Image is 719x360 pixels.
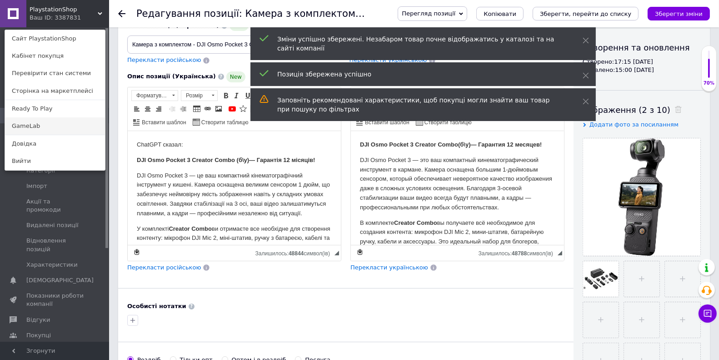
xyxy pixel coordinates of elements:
[26,237,84,253] span: Відновлення позицій
[9,93,204,131] p: У комплекті ви отримаєте все необхідне для створення контенту: мікрофон DJI Mic 2, міні-штатив, р...
[127,22,219,29] span: Назва позиції (Українська)
[351,131,564,245] iframe: Редактор, 92413ED9-7720-4D4E-9C55-0DCA2EDA774B
[5,152,105,170] a: Вийти
[5,100,105,117] a: Ready To Play
[200,119,249,127] span: Створити таблицю
[5,117,105,135] a: GameLab
[181,91,209,101] span: Розмір
[9,9,204,286] body: Редактор, 85AA99F0-162D-41BE-9AF2-C03E09C8A7BD
[43,88,86,95] strong: Creator Combo
[26,182,47,190] span: Імпорт
[238,104,248,114] a: Вставити іконку
[120,10,191,17] strong: — Гарантия 12 месяцев!
[5,135,105,152] a: Довідка
[350,264,428,271] span: Перекласти українською
[136,8,527,19] h1: Редагування позиції: Камера з комплектом - DJI Osmo Pocket 3 Creator Combo
[143,104,153,114] a: По центру
[701,46,717,91] div: 70% Якість заповнення
[277,35,560,53] div: Зміни успішно збережені. Незабаром товар почне відображатись у каталозі та на сайті компанії
[26,198,84,214] span: Акції та промокоди
[9,9,204,289] body: Редактор, 92413ED9-7720-4D4E-9C55-0DCA2EDA774B
[128,131,341,245] iframe: Редактор, 85AA99F0-162D-41BE-9AF2-C03E09C8A7BD
[127,56,201,63] span: Перекласти російською
[132,247,142,257] a: Зробити резервну копію зараз
[26,316,50,324] span: Відгуки
[127,35,343,54] input: Наприклад, H&M жіноча сукня зелена 38 розмір вечірня максі з блискітками
[589,121,679,128] span: Додати фото за посиланням
[232,91,242,101] a: Курсив (⌘+I)
[479,248,558,257] div: Кiлькiсть символiв
[26,276,94,284] span: [DEMOGRAPHIC_DATA]
[249,104,262,114] a: Вставити повідомлення
[655,10,703,17] i: Зберегти зміни
[402,10,455,17] span: Перегляд позиції
[203,104,213,114] a: Вставити/Редагувати посилання (⌘+L)
[127,73,216,80] span: Опис позиції (Українська)
[107,10,120,17] strong: (б\у)
[221,91,231,101] a: Жирний (⌘+B)
[41,94,84,101] strong: Creator Combo
[355,247,365,257] a: Зробити резервну копію зараз
[132,91,169,101] span: Форматування
[9,25,204,81] p: DJI Osmo Pocket 3 — это ваш компактный кинематографический инструмент в кармане. Камера оснащена ...
[5,47,105,65] a: Кабінет покупця
[583,42,701,53] div: Створення та оновлення
[540,10,631,17] i: Зберегти, перейти до списку
[127,303,186,309] b: Особисті нотатки
[192,104,202,114] a: Таблиця
[5,82,105,100] a: Сторінка на маркетплейсі
[30,14,68,22] div: Ваш ID: 3387831
[289,250,304,257] span: 48844
[255,248,335,257] div: Кiлькiсть символiв
[9,10,107,17] strong: DJI Osmo Pocket 3 Creator Combo
[118,10,125,17] div: Повернутися назад
[5,65,105,82] a: Перевірити стан системи
[226,71,245,82] span: New
[243,91,253,101] a: Підкреслений (⌘+U)
[154,104,164,114] a: По правому краю
[132,117,188,127] a: Вставити шаблон
[131,90,178,101] a: Форматування
[699,304,717,323] button: Чат з покупцем
[26,221,79,229] span: Видалені позиції
[335,251,339,255] span: Потягніть для зміни розмірів
[167,104,177,114] a: Зменшити відступ
[583,104,701,116] div: Зображення (2 з 10)
[648,7,710,20] button: Зберегти зміни
[227,104,237,114] a: Додати відео з YouTube
[512,250,527,257] span: 48788
[181,90,218,101] a: Розмір
[702,80,716,86] div: 70%
[5,30,105,47] a: Сайт PlaystationShop
[178,104,188,114] a: Збільшити відступ
[26,292,84,308] span: Показники роботи компанії
[132,104,142,114] a: По лівому краю
[533,7,639,20] button: Зберегти, перейти до списку
[583,58,701,66] div: Створено: 17:15 [DATE]
[484,10,516,17] span: Копіювати
[214,104,224,114] a: Зображення
[30,5,98,14] span: PlaystationShop
[476,7,524,20] button: Копіювати
[583,66,701,74] div: Оновлено: 15:00 [DATE]
[127,264,201,271] span: Перекласти російською
[277,70,560,79] div: Позиція збережена успішно
[26,261,78,269] span: Характеристики
[26,167,55,175] span: Категорії
[277,96,560,114] div: Заповніть рекомендовані характеристики, щоб покупці могли знайти ваш товар при пошуку по фільтрах
[9,25,187,32] strong: DJI Osmo Pocket 3 Creator Combo (б\у)— Гарантія 12 місяців!
[558,251,562,255] span: Потягніть для зміни розмірів
[140,119,186,127] span: Вставити шаблон
[9,87,204,125] p: В комплекте вы получаете всё необходимое для создания контента: микрофон DJI Mic 2, мини-штатив, ...
[26,331,51,340] span: Покупці
[9,40,204,87] p: DJI Osmo Pocket 3 — це ваш компактний кінематографічний інструмент у кишені. Камера оснащена вели...
[191,117,250,127] a: Створити таблицю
